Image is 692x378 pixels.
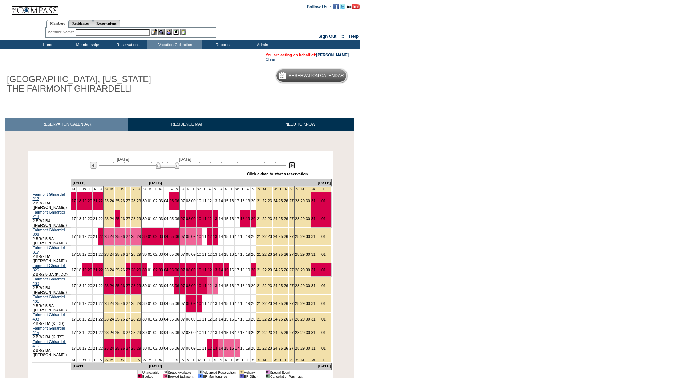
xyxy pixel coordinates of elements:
a: 02 [153,234,158,239]
a: 29 [300,252,305,256]
a: 03 [159,199,163,203]
a: 26 [284,268,288,272]
a: 22 [98,268,103,272]
a: 16 [230,252,234,256]
a: 28 [131,283,135,288]
a: 19 [82,216,87,221]
a: 31 [311,216,316,221]
a: 07 [181,268,185,272]
td: Memberships [67,40,107,49]
a: 22 [262,268,267,272]
a: 26 [121,216,125,221]
a: 23 [104,283,109,288]
a: 13 [213,199,217,203]
a: 07 [181,216,185,221]
a: 27 [289,252,294,256]
a: Fairmont Ghirardelli 400 [33,277,67,286]
a: 20 [88,216,92,221]
a: 23 [104,268,109,272]
a: 17 [72,199,76,203]
a: Help [349,34,359,39]
a: 25 [279,252,283,256]
a: 01 [321,252,326,256]
a: 09 [191,283,196,288]
a: 20 [88,252,92,256]
a: 01 [148,216,152,221]
a: 11 [202,252,207,256]
a: 20 [251,268,255,272]
a: NEED TO KNOW [246,118,354,131]
img: Previous [90,162,97,169]
img: Subscribe to our YouTube Channel [347,4,360,9]
a: 23 [268,216,272,221]
a: 17 [72,283,76,288]
a: 19 [246,283,250,288]
a: 01 [148,252,152,256]
a: 18 [77,268,81,272]
a: 29 [137,199,141,203]
a: 01 [321,268,326,272]
a: 28 [295,199,299,203]
a: 02 [153,199,158,203]
a: 23 [268,252,272,256]
a: 24 [273,216,278,221]
a: 06 [175,268,179,272]
a: Fairmont Ghirardelli 218 [33,210,67,219]
a: Sign Out [318,34,336,39]
a: 29 [137,252,141,256]
a: 13 [213,268,217,272]
a: 11 [202,234,207,239]
a: 01 [321,216,326,221]
a: 24 [110,199,114,203]
a: 26 [121,252,125,256]
a: 23 [104,216,109,221]
a: 04 [164,268,169,272]
a: 07 [181,234,185,239]
a: 26 [121,283,125,288]
a: [PERSON_NAME] [316,53,349,57]
a: 04 [164,234,169,239]
a: 22 [98,252,103,256]
a: 10 [197,252,201,256]
a: 16 [230,283,234,288]
a: 01 [321,199,326,203]
a: 06 [175,199,179,203]
a: 26 [284,216,288,221]
a: 22 [262,199,267,203]
a: 04 [164,199,169,203]
a: 30 [306,252,310,256]
a: 24 [273,199,278,203]
a: 25 [279,234,283,239]
a: 07 [181,252,185,256]
a: 23 [268,199,272,203]
a: 03 [159,268,163,272]
a: 25 [115,216,120,221]
a: 18 [77,216,81,221]
a: 26 [121,234,125,239]
a: 25 [279,268,283,272]
a: 03 [159,216,163,221]
a: 08 [186,252,190,256]
a: 01 [321,234,326,239]
a: 16 [230,216,234,221]
a: 21 [257,252,261,256]
img: b_edit.gif [151,29,157,35]
a: 02 [153,216,158,221]
a: 22 [262,234,267,239]
a: 19 [82,252,87,256]
a: Fairmont Ghirardelli 326 [33,263,67,272]
a: 12 [207,252,212,256]
a: 19 [82,268,87,272]
a: 05 [169,268,174,272]
a: 20 [88,234,92,239]
a: 20 [251,199,255,203]
a: 17 [72,252,76,256]
a: 27 [289,234,294,239]
a: 29 [137,216,141,221]
a: 15 [224,234,228,239]
a: 28 [295,216,299,221]
a: 20 [251,283,255,288]
a: 21 [257,199,261,203]
a: 13 [213,283,217,288]
a: 17 [235,283,239,288]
